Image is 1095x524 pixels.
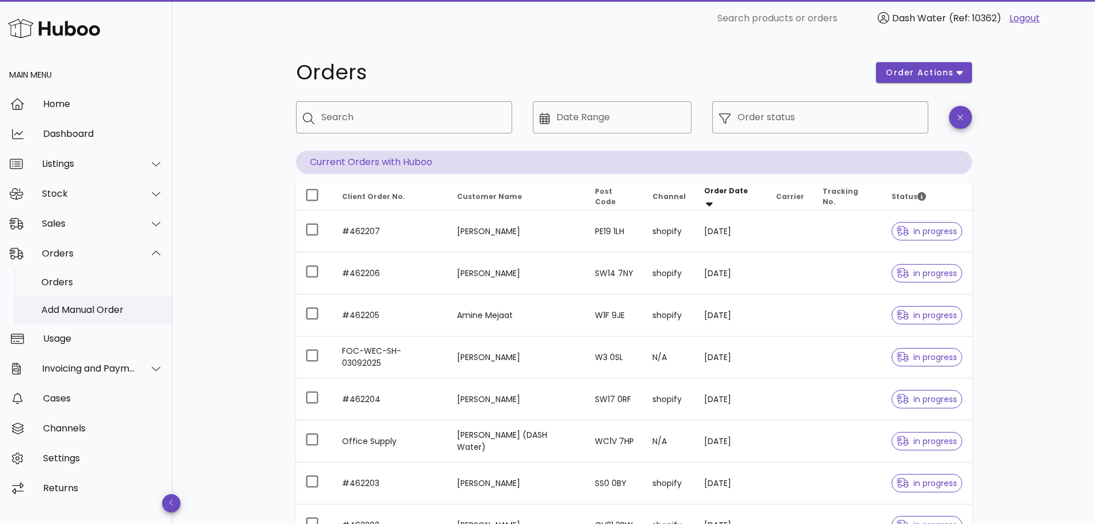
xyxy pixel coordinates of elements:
td: [PERSON_NAME] [448,211,586,253]
td: Office Supply [333,420,448,462]
td: [PERSON_NAME] (DASH Water) [448,420,586,462]
span: Client Order No. [342,192,405,201]
a: Logout [1009,12,1040,25]
td: [DATE] [695,378,767,420]
div: Invoicing and Payments [42,363,136,374]
span: Customer Name [457,192,522,201]
td: [DATE] [695,211,767,253]
div: Dashboard [43,128,163,139]
td: shopify [643,253,695,294]
td: PE19 1LH [586,211,643,253]
div: Home [43,98,163,109]
td: shopify [643,462,695,504]
div: Returns [43,483,163,494]
td: SS0 0BY [586,462,643,504]
div: Settings [43,453,163,464]
p: Current Orders with Huboo [296,151,972,174]
td: #462206 [333,253,448,294]
td: WC1V 7HP [586,420,643,462]
span: Post Code [595,186,616,206]
th: Channel [643,183,695,211]
th: Client Order No. [333,183,448,211]
td: SW17 0RF [586,378,643,420]
th: Post Code [586,183,643,211]
td: shopify [643,378,695,420]
div: Cases [43,393,163,404]
td: #462205 [333,294,448,336]
span: Channel [652,192,686,201]
span: in progress [897,437,958,445]
span: in progress [897,353,958,361]
span: Order Date [704,186,748,196]
th: Carrier [767,183,813,211]
span: in progress [897,479,958,487]
th: Order Date: Sorted descending. Activate to remove sorting. [695,183,767,211]
td: [DATE] [695,420,767,462]
td: [DATE] [695,336,767,378]
div: Usage [43,333,163,344]
span: in progress [897,311,958,319]
td: N/A [643,336,695,378]
td: #462207 [333,211,448,253]
span: order actions [885,67,954,79]
td: [PERSON_NAME] [448,462,586,504]
span: in progress [897,269,958,277]
td: W1F 9JE [586,294,643,336]
div: Orders [42,248,136,259]
span: in progress [897,395,958,403]
td: [PERSON_NAME] [448,336,586,378]
td: [PERSON_NAME] [448,253,586,294]
td: [DATE] [695,294,767,336]
td: FOC-WEC-SH-03092025 [333,336,448,378]
td: Amine Mejaat [448,294,586,336]
div: Stock [42,188,136,199]
td: #462204 [333,378,448,420]
td: shopify [643,211,695,253]
span: Dash Water [892,12,946,25]
div: Sales [42,218,136,229]
td: shopify [643,294,695,336]
div: Listings [42,158,136,169]
td: [PERSON_NAME] [448,378,586,420]
span: Status [892,192,926,201]
span: (Ref: 10362) [949,12,1001,25]
th: Customer Name [448,183,586,211]
span: Tracking No. [823,186,858,206]
div: Channels [43,423,163,434]
th: Status [882,183,972,211]
td: [DATE] [695,462,767,504]
h1: Orders [296,62,863,83]
div: Add Manual Order [41,304,163,315]
div: Orders [41,277,163,288]
td: N/A [643,420,695,462]
td: [DATE] [695,253,767,294]
button: order actions [876,62,971,83]
td: W3 0SL [586,336,643,378]
th: Tracking No. [813,183,882,211]
img: Huboo Logo [8,16,100,41]
td: #462203 [333,462,448,504]
td: SW14 7NY [586,253,643,294]
span: in progress [897,227,958,235]
span: Carrier [776,192,804,201]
